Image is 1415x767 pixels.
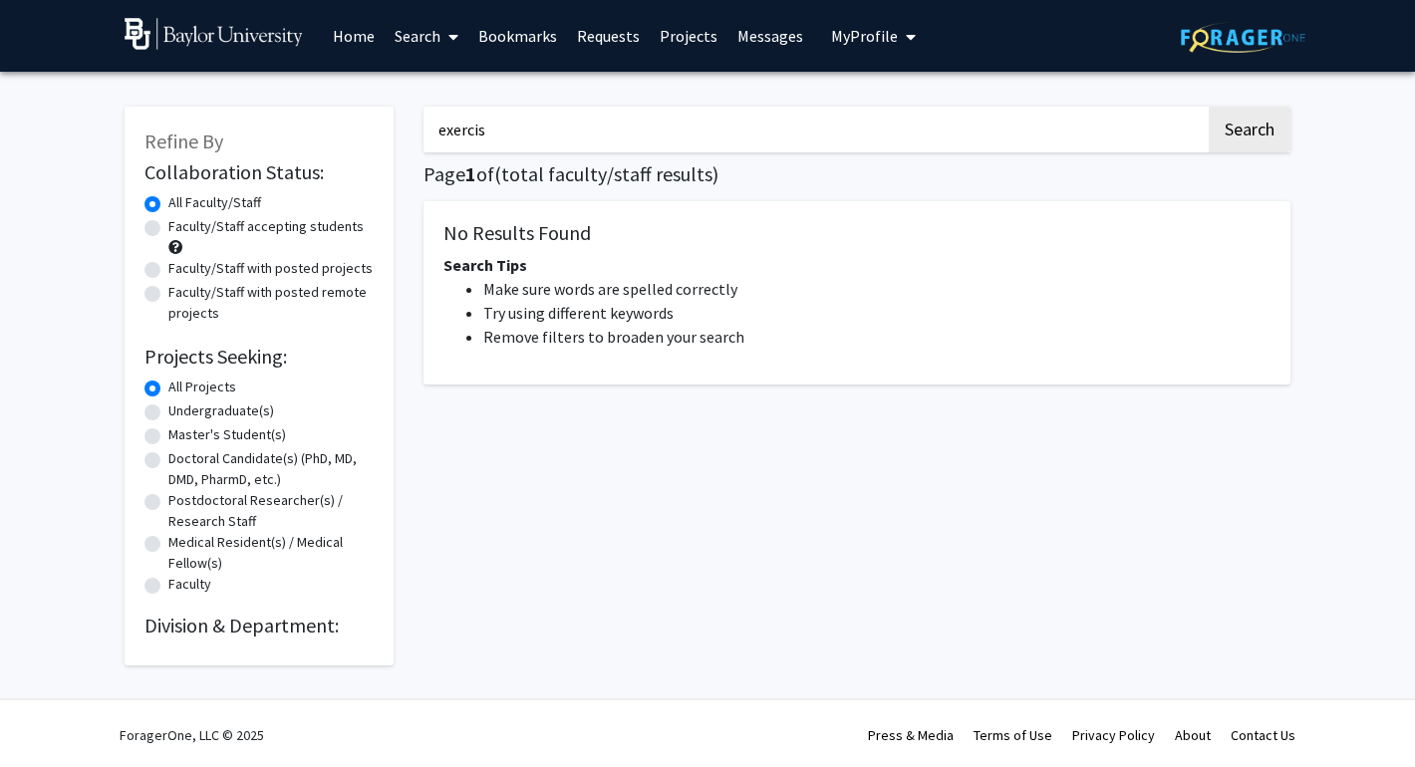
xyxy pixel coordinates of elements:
label: Faculty/Staff accepting students [168,216,364,237]
button: Search [1209,107,1290,152]
label: Doctoral Candidate(s) (PhD, MD, DMD, PharmD, etc.) [168,448,374,490]
a: Projects [650,1,727,71]
a: Requests [567,1,650,71]
span: Search Tips [443,255,527,275]
a: Search [385,1,468,71]
span: 1 [465,161,476,186]
label: Undergraduate(s) [168,400,274,421]
img: ForagerOne Logo [1181,22,1305,53]
li: Make sure words are spelled correctly [483,277,1271,301]
h5: No Results Found [443,221,1271,245]
label: Medical Resident(s) / Medical Fellow(s) [168,532,374,574]
a: Bookmarks [468,1,567,71]
h1: Page of ( total faculty/staff results) [424,162,1290,186]
label: Faculty [168,574,211,595]
h2: Projects Seeking: [144,345,374,369]
span: My Profile [831,26,898,46]
h2: Division & Department: [144,614,374,638]
a: Terms of Use [974,726,1052,744]
a: Home [323,1,385,71]
a: Press & Media [868,726,954,744]
a: Contact Us [1231,726,1295,744]
iframe: Chat [15,677,85,752]
label: All Faculty/Staff [168,192,261,213]
a: Messages [727,1,813,71]
label: Faculty/Staff with posted remote projects [168,282,374,324]
img: Baylor University Logo [125,18,303,50]
input: Search Keywords [424,107,1206,152]
label: All Projects [168,377,236,397]
h2: Collaboration Status: [144,160,374,184]
label: Postdoctoral Researcher(s) / Research Staff [168,490,374,532]
a: Privacy Policy [1072,726,1155,744]
a: About [1175,726,1211,744]
span: Refine By [144,128,223,153]
label: Master's Student(s) [168,424,286,445]
label: Faculty/Staff with posted projects [168,258,373,279]
nav: Page navigation [424,404,1290,450]
li: Try using different keywords [483,301,1271,325]
li: Remove filters to broaden your search [483,325,1271,349]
